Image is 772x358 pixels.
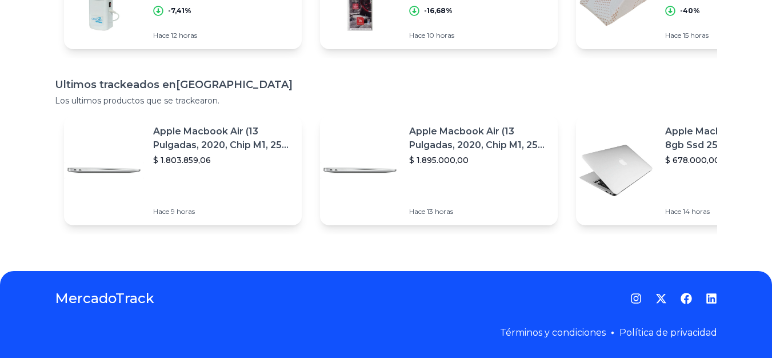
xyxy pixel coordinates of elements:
[409,125,549,152] p: Apple Macbook Air (13 Pulgadas, 2020, Chip M1, 256 Gb De Ssd, 8 Gb De Ram) - Plata
[630,293,642,304] a: Instagram
[320,116,558,225] a: Featured imageApple Macbook Air (13 Pulgadas, 2020, Chip M1, 256 Gb De Ssd, 8 Gb De Ram) - Plata$...
[500,327,606,338] a: Términos y condiciones
[153,207,293,216] p: Hace 9 horas
[576,130,656,210] img: Featured image
[64,116,302,225] a: Featured imageApple Macbook Air (13 Pulgadas, 2020, Chip M1, 256 Gb De Ssd, 8 Gb De Ram) - Plata$...
[153,125,293,152] p: Apple Macbook Air (13 Pulgadas, 2020, Chip M1, 256 Gb De Ssd, 8 Gb De Ram) - Plata
[409,154,549,166] p: $ 1.895.000,00
[55,95,717,106] p: Los ultimos productos que se trackearon.
[64,130,144,210] img: Featured image
[680,6,700,15] p: -40%
[153,154,293,166] p: $ 1.803.859,06
[55,289,154,308] a: MercadoTrack
[168,6,191,15] p: -7,41%
[619,327,717,338] a: Política de privacidad
[153,31,293,40] p: Hace 12 horas
[424,6,453,15] p: -16,68%
[409,31,549,40] p: Hace 10 horas
[409,207,549,216] p: Hace 13 horas
[706,293,717,304] a: LinkedIn
[655,293,667,304] a: Twitter
[681,293,692,304] a: Facebook
[55,77,717,93] h1: Ultimos trackeados en [GEOGRAPHIC_DATA]
[320,130,400,210] img: Featured image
